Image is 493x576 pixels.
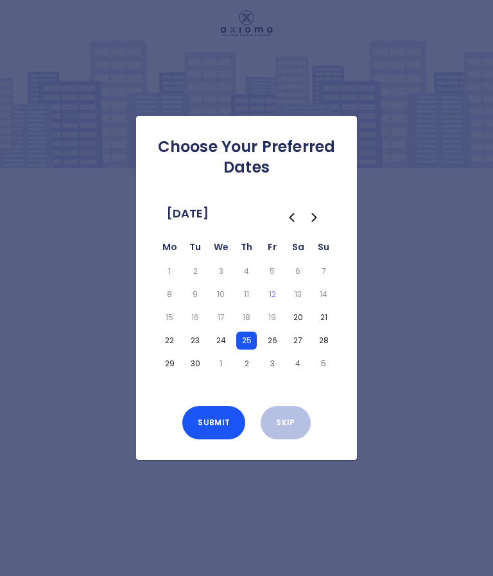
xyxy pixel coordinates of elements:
[288,309,308,326] button: Saturday, September 20th, 2025
[280,206,303,229] button: Go to the Previous Month
[236,262,257,280] button: Thursday, September 4th, 2025
[159,262,180,280] button: Monday, September 1st, 2025
[182,406,245,439] button: Submit
[157,239,182,260] th: Monday
[288,332,308,350] button: Saturday, September 27th, 2025
[159,332,180,350] button: Monday, September 22nd, 2025
[313,332,334,350] button: Sunday, September 28th, 2025
[262,285,282,303] button: Today, Friday, September 12th, 2025
[285,239,311,260] th: Saturday
[211,309,231,326] button: Wednesday, September 17th, 2025
[236,355,257,373] button: Thursday, October 2nd, 2025
[288,262,308,280] button: Saturday, September 6th, 2025
[236,332,257,350] button: Thursday, September 25th, 2025, selected
[288,285,308,303] button: Saturday, September 13th, 2025
[159,355,180,373] button: Monday, September 29th, 2025
[262,332,282,350] button: Friday, September 26th, 2025
[234,239,259,260] th: Thursday
[185,309,205,326] button: Tuesday, September 16th, 2025
[236,285,257,303] button: Thursday, September 11th, 2025
[211,285,231,303] button: Wednesday, September 10th, 2025
[259,239,285,260] th: Friday
[167,203,209,224] span: [DATE]
[221,10,273,36] img: Logo
[157,239,336,375] table: September 2025
[159,285,180,303] button: Monday, September 8th, 2025
[159,309,180,326] button: Monday, September 15th, 2025
[288,355,308,373] button: Saturday, October 4th, 2025
[261,406,310,439] button: Skip
[262,355,282,373] button: Friday, October 3rd, 2025
[185,355,205,373] button: Tuesday, September 30th, 2025
[262,262,282,280] button: Friday, September 5th, 2025
[313,285,334,303] button: Sunday, September 14th, 2025
[146,137,347,178] h2: Choose Your Preferred Dates
[311,239,336,260] th: Sunday
[313,355,334,373] button: Sunday, October 5th, 2025
[208,239,234,260] th: Wednesday
[313,309,334,326] button: Sunday, September 21st, 2025
[236,309,257,326] button: Thursday, September 18th, 2025
[185,332,205,350] button: Tuesday, September 23rd, 2025
[211,355,231,373] button: Wednesday, October 1st, 2025
[211,332,231,350] button: Wednesday, September 24th, 2025
[182,239,208,260] th: Tuesday
[185,285,205,303] button: Tuesday, September 9th, 2025
[185,262,205,280] button: Tuesday, September 2nd, 2025
[262,309,282,326] button: Friday, September 19th, 2025
[313,262,334,280] button: Sunday, September 7th, 2025
[303,206,326,229] button: Go to the Next Month
[211,262,231,280] button: Wednesday, September 3rd, 2025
